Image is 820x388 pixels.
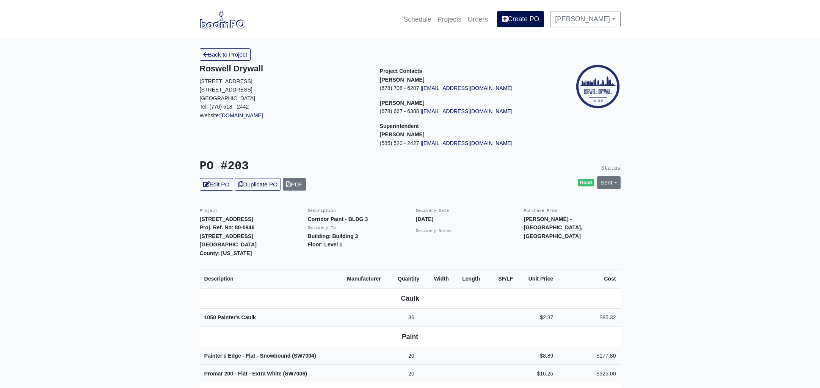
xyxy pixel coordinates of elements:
[200,64,368,120] div: Website:
[342,270,393,288] th: Manufacturer
[200,208,218,213] small: Project
[200,11,245,28] img: boomPO
[558,309,620,327] td: $85.32
[200,94,368,103] p: [GEOGRAPHIC_DATA]
[380,107,549,116] p: (678) 667 - 6388 |
[220,112,263,118] a: [DOMAIN_NAME]
[308,216,368,222] strong: Corridor Paint - BLDG 3
[200,250,252,256] strong: County: [US_STATE]
[517,365,558,383] td: $16.25
[524,208,557,213] small: Purchase From
[235,178,281,191] a: Duplicate PO
[204,371,307,377] strong: Promar 200 - Flat - Extra White (SW7006)
[422,108,513,114] a: [EMAIL_ADDRESS][DOMAIN_NAME]
[422,140,513,146] a: [EMAIL_ADDRESS][DOMAIN_NAME]
[601,165,621,171] small: Status
[200,159,405,173] h3: PO #203
[204,314,256,320] strong: 1050 Painter's Caulk
[416,216,434,222] strong: [DATE]
[517,309,558,327] td: $2.37
[200,103,368,111] p: Tel: (770) 518 - 2442
[558,270,620,288] th: Cost
[458,270,489,288] th: Length
[393,270,430,288] th: Quantity
[517,347,558,365] td: $8.89
[497,11,544,27] a: Create PO
[200,77,368,86] p: [STREET_ADDRESS]
[200,224,255,230] strong: Proj. Ref. No: 80-0946
[283,178,306,191] a: PDF
[434,11,465,28] a: Projects
[200,270,343,288] th: Description
[200,48,251,61] a: Back to Project
[558,365,620,383] td: $325.00
[200,216,254,222] strong: [STREET_ADDRESS]
[200,178,233,191] a: Edit PO
[416,208,449,213] small: Delivery Date
[380,131,425,137] strong: [PERSON_NAME]
[416,229,452,233] small: Delivery Notes
[380,123,419,129] span: Superintendent
[308,226,336,230] small: Delivery To
[380,84,549,93] p: (678) 708 - 6207 |
[200,241,257,248] strong: [GEOGRAPHIC_DATA]
[400,11,434,28] a: Schedule
[517,270,558,288] th: Unit Price
[489,270,518,288] th: SF/LF
[393,365,430,383] td: 20
[464,11,491,28] a: Orders
[308,233,358,239] strong: Building: Building 3
[200,233,254,239] strong: [STREET_ADDRESS]
[200,85,368,94] p: [STREET_ADDRESS]
[524,215,621,241] p: [PERSON_NAME] - [GEOGRAPHIC_DATA], [GEOGRAPHIC_DATA]
[430,270,458,288] th: Width
[558,347,620,365] td: $177.80
[380,68,422,74] span: Project Contacts
[550,11,620,27] a: [PERSON_NAME]
[393,309,430,327] td: 36
[578,179,594,186] span: Read
[308,208,336,213] small: Description
[402,333,418,341] b: Paint
[393,347,430,365] td: 20
[380,100,425,106] strong: [PERSON_NAME]
[401,295,419,302] b: Caulk
[380,77,425,83] strong: [PERSON_NAME]
[204,353,316,359] strong: Painter's Edge - Flat - Snowbound (SW7004)
[200,64,368,74] h5: Roswell Drywall
[380,139,549,148] p: (585) 520 - 2427 |
[308,241,343,248] strong: Floor: Level 1
[597,176,621,189] a: Sent
[422,85,513,91] a: [EMAIL_ADDRESS][DOMAIN_NAME]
